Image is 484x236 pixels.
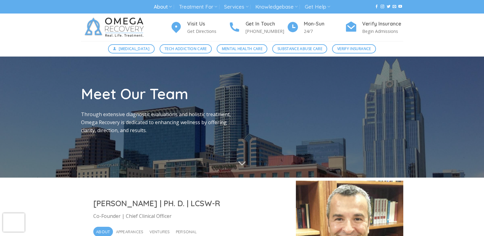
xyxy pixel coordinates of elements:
a: Verify Insurance [332,44,376,53]
a: Follow on YouTube [398,5,402,9]
h4: Visit Us [187,20,228,28]
h4: Mon-Sun [304,20,345,28]
p: [PHONE_NUMBER] [246,28,287,35]
p: Get Directions [187,28,228,35]
a: Verify Insurance Begin Admissions [345,20,403,35]
a: [MEDICAL_DATA] [108,44,155,53]
h2: [PERSON_NAME] | PH. D. | LCSW-R [93,198,284,208]
span: Verify Insurance [337,46,371,52]
img: Omega Recovery [81,14,150,41]
a: Tech Addiction Care [160,44,212,53]
a: Substance Abuse Care [272,44,327,53]
span: [MEDICAL_DATA] [119,46,149,52]
a: Follow on Facebook [375,5,378,9]
span: Substance Abuse Care [277,46,322,52]
span: Mental Health Care [222,46,262,52]
a: Services [224,1,248,13]
button: Scroll for more [230,155,254,171]
span: Tech Addiction Care [165,46,207,52]
h4: Verify Insurance [362,20,403,28]
a: Send us an email [393,5,396,9]
a: Treatment For [179,1,217,13]
p: Begin Admissions [362,28,403,35]
a: Get Help [305,1,330,13]
h4: Get In Touch [246,20,287,28]
a: Follow on Instagram [381,5,384,9]
h1: Meet Our Team [81,84,238,103]
a: Get In Touch [PHONE_NUMBER] [228,20,287,35]
a: Follow on Twitter [387,5,390,9]
a: About [154,1,172,13]
p: 24/7 [304,28,345,35]
a: Knowledgebase [255,1,298,13]
a: Mental Health Care [217,44,267,53]
a: Visit Us Get Directions [170,20,228,35]
p: Through extensive diagnostic evaluations and holistic treatment, Omega Recovery is dedicated to e... [81,111,238,134]
p: Co-Founder | Chief Clinical Officer [93,212,284,220]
